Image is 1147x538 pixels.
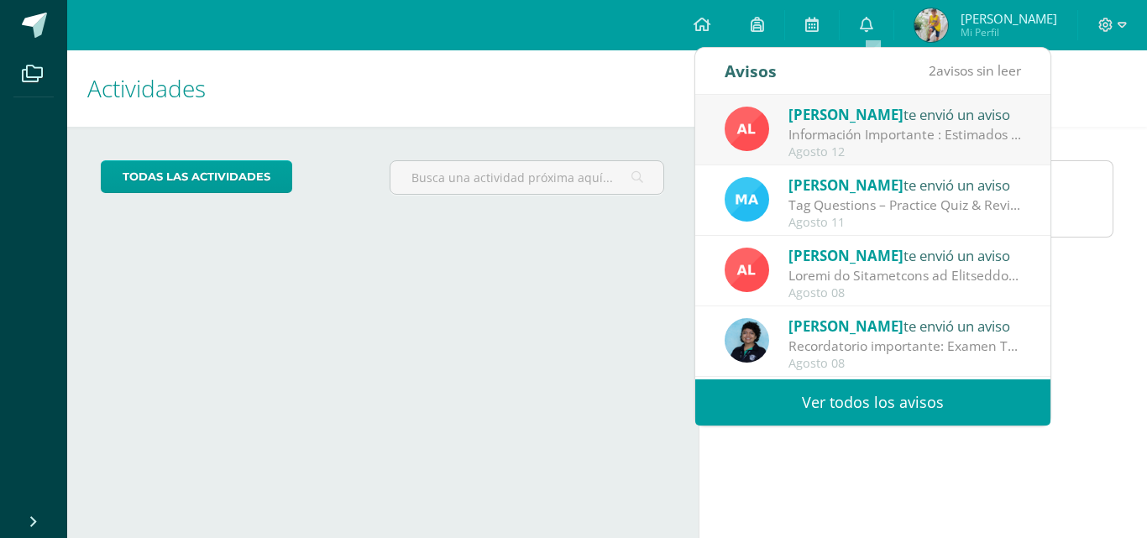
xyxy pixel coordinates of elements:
[788,196,1022,215] div: Tag Questions – Practice Quiz & Review Video: Dear Parents and Students, As we prepare for this w...
[929,61,1021,80] span: avisos sin leer
[788,103,1022,125] div: te envió un aviso
[788,315,1022,337] div: te envió un aviso
[101,160,292,193] a: todas las Actividades
[788,266,1022,285] div: Semana de Evaluciones de Desempeño : Estimados padres de familia: Les escribimos para recordarles...
[788,145,1022,159] div: Agosto 12
[961,25,1057,39] span: Mi Perfil
[725,318,769,363] img: d57e07c1bc35c907652cefc5b06cc8a1.png
[390,161,664,194] input: Busca una actividad próxima aquí...
[914,8,948,42] img: 626ebba35eea5d832b3e6fc8bbe675af.png
[725,177,769,222] img: 51297686cd001f20f1b4136f7b1f914a.png
[788,286,1022,300] div: Agosto 08
[788,316,903,336] span: [PERSON_NAME]
[788,174,1022,196] div: te envió un aviso
[961,10,1057,27] span: [PERSON_NAME]
[788,175,903,195] span: [PERSON_NAME]
[725,107,769,151] img: 2ffea78c32313793fe3641c097813157.png
[929,61,936,80] span: 2
[788,216,1022,230] div: Agosto 11
[695,379,1050,426] a: Ver todos los avisos
[788,105,903,124] span: [PERSON_NAME]
[788,125,1022,144] div: Información Importante : Estimados padres de familia, compartimos información importante sobre la...
[788,357,1022,371] div: Agosto 08
[788,337,1022,356] div: Recordatorio importante: Examen TOEFL – lunes 11 de agosto: Envío información importante. Ver adj...
[788,244,1022,266] div: te envió un aviso
[725,48,777,94] div: Avisos
[788,246,903,265] span: [PERSON_NAME]
[725,248,769,292] img: 2ffea78c32313793fe3641c097813157.png
[87,50,678,127] h1: Actividades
